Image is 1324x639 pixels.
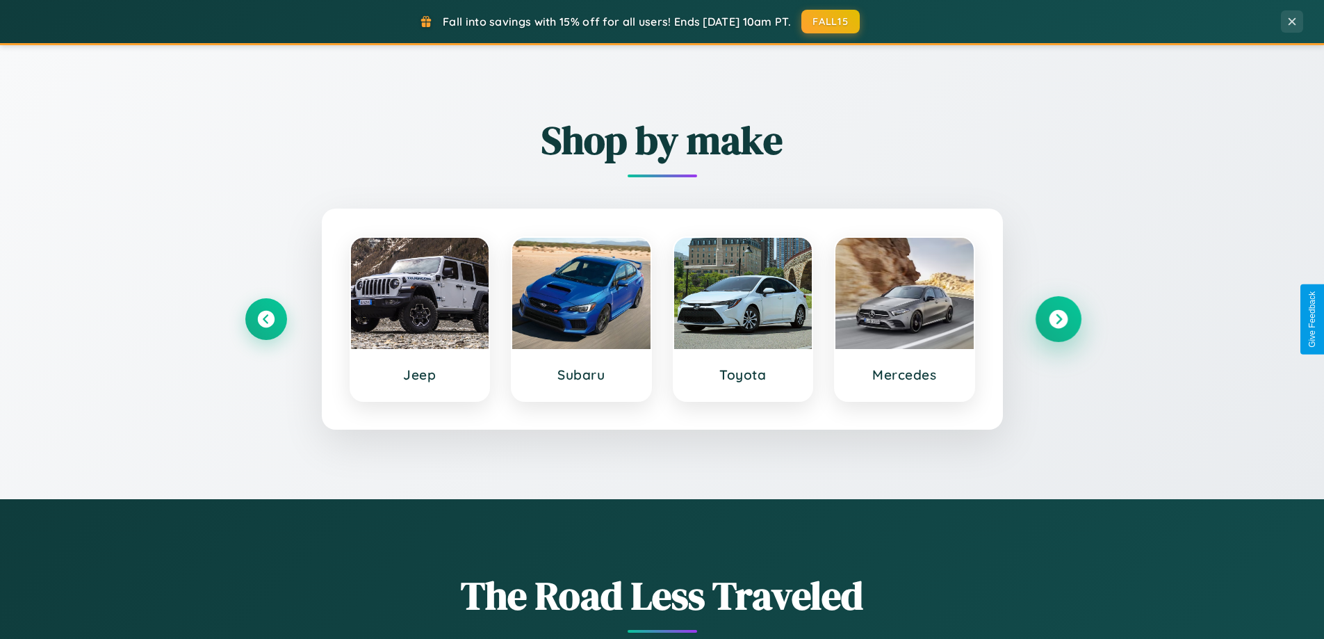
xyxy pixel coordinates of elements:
[801,10,860,33] button: FALL15
[688,366,799,383] h3: Toyota
[245,113,1079,167] h2: Shop by make
[849,366,960,383] h3: Mercedes
[443,15,791,29] span: Fall into savings with 15% off for all users! Ends [DATE] 10am PT.
[1307,291,1317,348] div: Give Feedback
[365,366,475,383] h3: Jeep
[245,569,1079,622] h1: The Road Less Traveled
[526,366,637,383] h3: Subaru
